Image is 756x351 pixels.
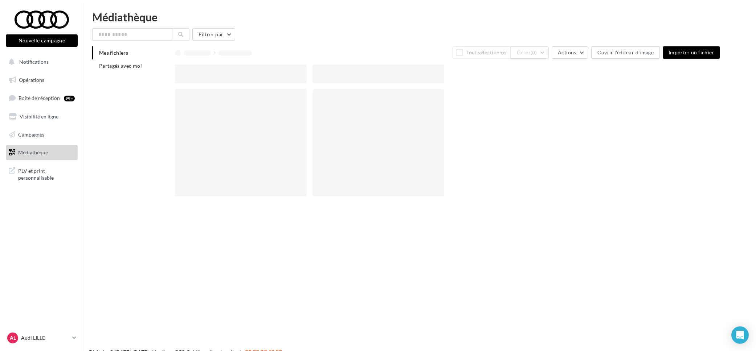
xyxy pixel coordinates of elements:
[591,46,660,59] button: Ouvrir l'éditeur d'image
[4,54,76,70] button: Notifications
[20,113,58,120] span: Visibilité en ligne
[18,149,48,155] span: Médiathèque
[453,46,511,59] button: Tout sélectionner
[552,46,588,59] button: Actions
[4,90,79,106] a: Boîte de réception99+
[6,34,78,47] button: Nouvelle campagne
[99,63,142,69] span: Partagés avec moi
[6,331,78,345] a: AL Audi LILLE
[4,145,79,160] a: Médiathèque
[4,163,79,184] a: PLV et print personnalisable
[99,50,128,56] span: Mes fichiers
[18,131,44,137] span: Campagnes
[531,50,537,55] span: (0)
[19,59,49,65] span: Notifications
[663,46,720,59] button: Importer un fichier
[4,72,79,88] a: Opérations
[92,12,747,22] div: Médiathèque
[18,166,75,181] span: PLV et print personnalisable
[19,77,44,83] span: Opérations
[731,326,749,344] div: Open Intercom Messenger
[192,28,235,41] button: Filtrer par
[64,96,75,101] div: 99+
[19,95,60,101] span: Boîte de réception
[558,49,576,55] span: Actions
[4,109,79,124] a: Visibilité en ligne
[10,334,16,342] span: AL
[21,334,69,342] p: Audi LILLE
[4,127,79,142] a: Campagnes
[511,46,549,59] button: Gérer(0)
[669,49,714,55] span: Importer un fichier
